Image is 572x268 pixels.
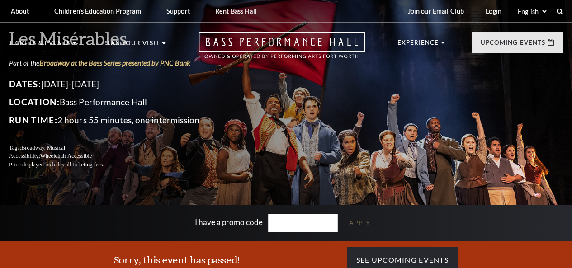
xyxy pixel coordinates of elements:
p: About [11,7,29,15]
label: I have a promo code [195,217,263,227]
p: Tags: [9,144,258,152]
p: 2 hours 55 minutes, one intermission [9,113,258,127]
span: Wheelchair Accessible [40,153,92,159]
p: Plan Your Visit [103,40,160,51]
p: Experience [397,40,439,51]
p: Tickets & Events [9,40,70,51]
p: Upcoming Events [481,40,545,51]
p: Price displayed includes all ticketing fees. [9,160,258,169]
p: Bass Performance Hall [9,95,258,109]
p: Rent Bass Hall [215,7,257,15]
span: Broadway, Musical [21,145,65,151]
span: Run Time: [9,115,57,125]
p: Accessibility: [9,152,258,160]
select: Select: [516,7,548,16]
h3: Sorry, this event has passed! [114,253,239,267]
span: Dates: [9,79,41,89]
span: Location: [9,97,60,107]
p: Children's Education Program [54,7,141,15]
p: [DATE]-[DATE] [9,77,258,91]
p: Support [166,7,190,15]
